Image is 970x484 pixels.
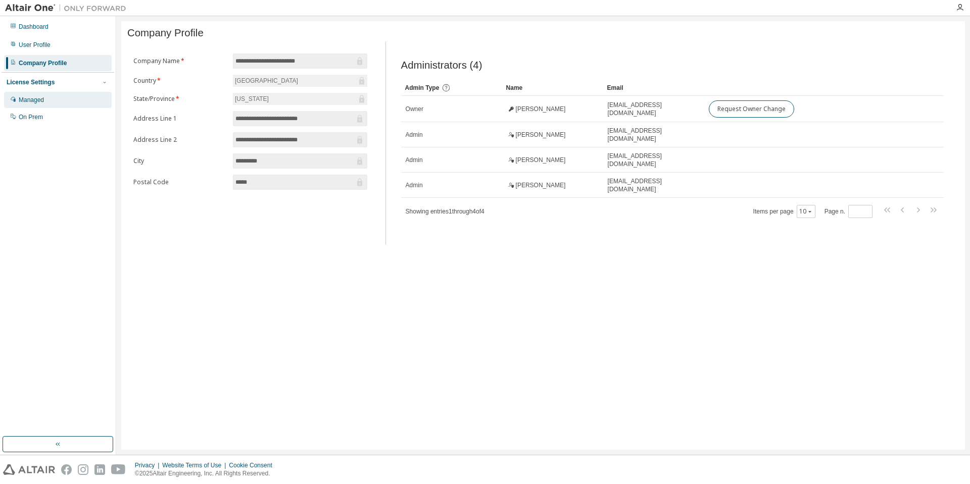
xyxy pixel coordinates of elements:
span: Company Profile [127,27,204,39]
label: City [133,157,227,165]
div: Company Profile [19,59,67,67]
span: Admin Type [405,84,440,91]
span: Admin [406,156,423,164]
span: [EMAIL_ADDRESS][DOMAIN_NAME] [608,177,700,193]
img: altair_logo.svg [3,464,55,475]
label: Company Name [133,57,227,65]
div: Website Terms of Use [162,461,229,469]
span: [EMAIL_ADDRESS][DOMAIN_NAME] [608,127,700,143]
span: [PERSON_NAME] [516,181,566,189]
img: youtube.svg [111,464,126,475]
label: Address Line 2 [133,136,227,144]
span: [PERSON_NAME] [516,105,566,113]
img: facebook.svg [61,464,72,475]
span: Admin [406,181,423,189]
span: [PERSON_NAME] [516,156,566,164]
span: Page n. [825,205,872,218]
span: [PERSON_NAME] [516,131,566,139]
div: On Prem [19,113,43,121]
span: Administrators (4) [401,60,482,71]
span: [EMAIL_ADDRESS][DOMAIN_NAME] [608,152,700,168]
span: Items per page [753,205,815,218]
div: User Profile [19,41,51,49]
span: Owner [406,105,423,113]
p: © 2025 Altair Engineering, Inc. All Rights Reserved. [135,469,278,478]
div: Email [607,80,700,96]
div: Managed [19,96,44,104]
label: Postal Code [133,178,227,186]
label: State/Province [133,95,227,103]
div: [US_STATE] [233,93,367,105]
div: Name [506,80,599,96]
span: Showing entries 1 through 4 of 4 [406,208,484,215]
div: License Settings [7,78,55,86]
img: Altair One [5,3,131,13]
img: linkedin.svg [94,464,105,475]
button: Request Owner Change [709,100,794,118]
div: [GEOGRAPHIC_DATA] [233,75,367,87]
span: [EMAIL_ADDRESS][DOMAIN_NAME] [608,101,700,117]
img: instagram.svg [78,464,88,475]
button: 10 [799,207,813,216]
label: Country [133,77,227,85]
div: [US_STATE] [233,93,270,104]
div: Dashboard [19,23,48,31]
div: Privacy [135,461,162,469]
label: Address Line 1 [133,115,227,123]
div: Cookie Consent [229,461,278,469]
div: [GEOGRAPHIC_DATA] [233,75,300,86]
span: Admin [406,131,423,139]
